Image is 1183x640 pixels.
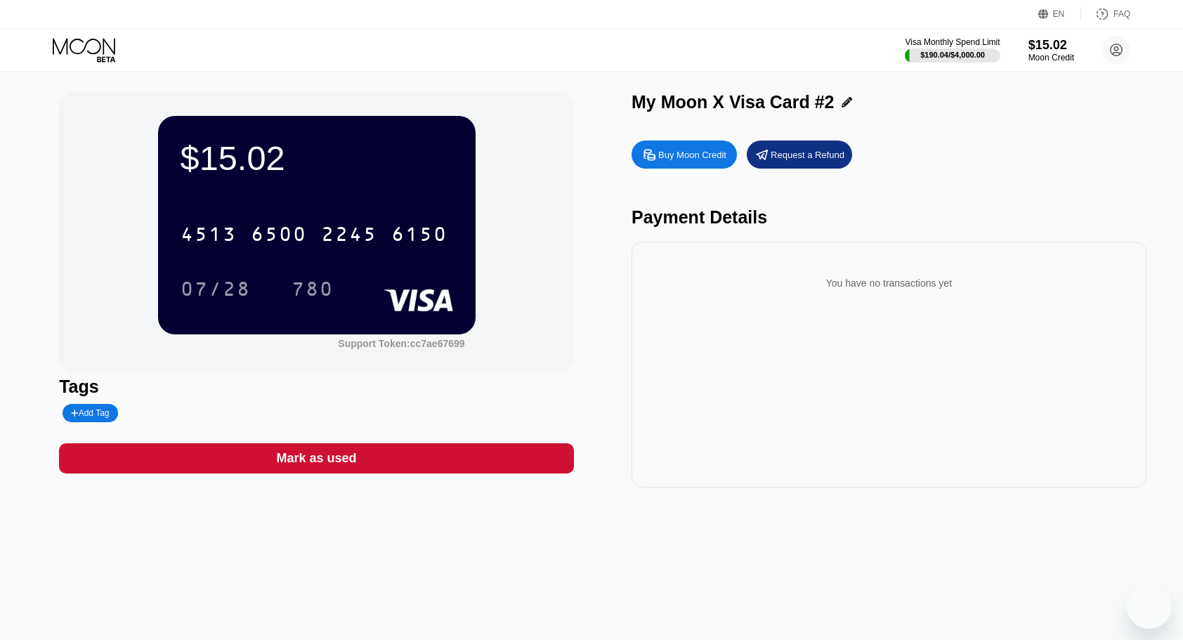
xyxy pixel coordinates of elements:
[181,138,453,178] div: $15.02
[1038,7,1081,21] div: EN
[321,225,377,247] div: 2245
[905,37,1000,63] div: Visa Monthly Spend Limit$190.04/$4,000.00
[281,271,344,306] div: 780
[63,404,117,422] div: Add Tag
[251,225,307,247] div: 6500
[658,149,726,161] div: Buy Moon Credit
[391,225,447,247] div: 6150
[632,92,835,112] div: My Moon X Visa Card #2
[338,338,464,349] div: Support Token:cc7ae67699
[643,263,1135,303] div: You have no transactions yet
[59,443,574,474] div: Mark as used
[632,207,1146,228] div: Payment Details
[1113,9,1130,19] div: FAQ
[1028,38,1074,63] div: $15.02Moon Credit
[771,149,844,161] div: Request a Refund
[747,141,852,169] div: Request a Refund
[277,450,357,466] div: Mark as used
[1028,53,1074,63] div: Moon Credit
[170,271,261,306] div: 07/28
[1081,7,1130,21] div: FAQ
[292,280,334,302] div: 780
[338,338,464,349] div: Support Token: cc7ae67699
[1127,584,1172,629] iframe: Button to launch messaging window, conversation in progress
[1028,38,1074,53] div: $15.02
[1053,9,1065,19] div: EN
[172,216,456,252] div: 4513650022456150
[71,408,109,418] div: Add Tag
[59,377,574,397] div: Tags
[632,141,737,169] div: Buy Moon Credit
[905,37,1000,47] div: Visa Monthly Spend Limit
[181,280,251,302] div: 07/28
[181,225,237,247] div: 4513
[920,51,985,59] div: $190.04 / $4,000.00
